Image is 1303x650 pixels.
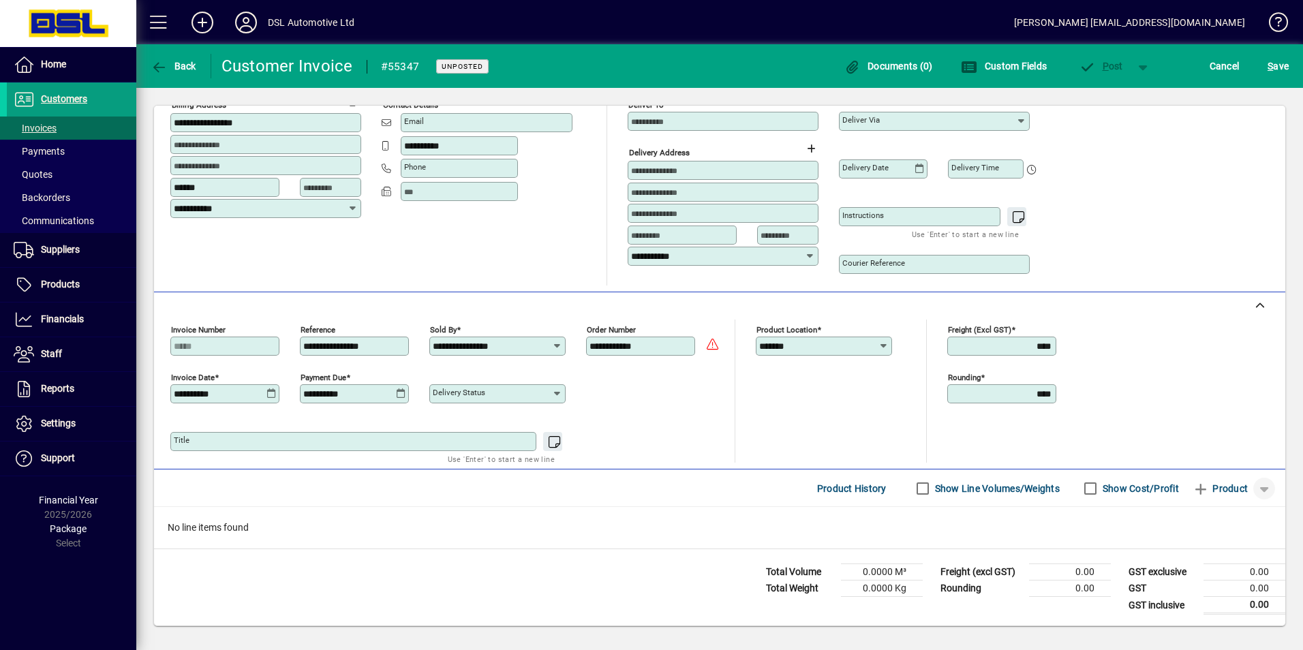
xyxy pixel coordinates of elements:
[957,54,1050,78] button: Custom Fields
[1122,564,1204,581] td: GST exclusive
[7,117,136,140] a: Invoices
[7,337,136,371] a: Staff
[171,325,226,335] mat-label: Invoice number
[301,325,335,335] mat-label: Reference
[812,476,892,501] button: Product History
[343,90,365,112] button: Copy to Delivery address
[841,564,923,581] td: 0.0000 M³
[1210,55,1240,77] span: Cancel
[14,192,70,203] span: Backorders
[448,451,555,467] mat-hint: Use 'Enter' to start a new line
[41,59,66,69] span: Home
[1014,12,1245,33] div: [PERSON_NAME] [EMAIL_ADDRESS][DOMAIN_NAME]
[41,313,84,324] span: Financials
[14,123,57,134] span: Invoices
[841,54,936,78] button: Documents (0)
[430,325,457,335] mat-label: Sold by
[171,373,215,382] mat-label: Invoice date
[842,258,905,268] mat-label: Courier Reference
[800,138,822,159] button: Choose address
[1193,478,1248,499] span: Product
[1122,581,1204,597] td: GST
[1259,3,1286,47] a: Knowledge Base
[7,372,136,406] a: Reports
[136,54,211,78] app-page-header-button: Back
[221,55,353,77] div: Customer Invoice
[433,388,485,397] mat-label: Delivery status
[7,48,136,82] a: Home
[7,140,136,163] a: Payments
[7,209,136,232] a: Communications
[1206,54,1243,78] button: Cancel
[1072,54,1130,78] button: Post
[154,507,1285,548] div: No line items found
[1029,581,1111,597] td: 0.00
[1264,54,1292,78] button: Save
[817,478,887,499] span: Product History
[948,373,981,382] mat-label: Rounding
[587,325,636,335] mat-label: Order number
[844,61,933,72] span: Documents (0)
[7,163,136,186] a: Quotes
[1029,564,1111,581] td: 0.00
[756,325,817,335] mat-label: Product location
[934,564,1029,581] td: Freight (excl GST)
[181,10,224,35] button: Add
[41,418,76,429] span: Settings
[7,303,136,337] a: Financials
[932,482,1060,495] label: Show Line Volumes/Weights
[842,211,884,220] mat-label: Instructions
[301,373,346,382] mat-label: Payment due
[1079,61,1123,72] span: ost
[948,325,1011,335] mat-label: Freight (excl GST)
[151,61,196,72] span: Back
[759,564,841,581] td: Total Volume
[404,162,426,172] mat-label: Phone
[14,169,52,180] span: Quotes
[1204,597,1285,614] td: 0.00
[41,93,87,104] span: Customers
[7,268,136,302] a: Products
[841,581,923,597] td: 0.0000 Kg
[268,12,354,33] div: DSL Automotive Ltd
[321,89,343,111] a: View on map
[7,233,136,267] a: Suppliers
[1103,61,1109,72] span: P
[1204,581,1285,597] td: 0.00
[39,495,98,506] span: Financial Year
[842,115,880,125] mat-label: Deliver via
[404,117,424,126] mat-label: Email
[442,62,483,71] span: Unposted
[842,163,889,172] mat-label: Delivery date
[1204,564,1285,581] td: 0.00
[14,146,65,157] span: Payments
[381,56,420,78] div: #55347
[1186,476,1255,501] button: Product
[41,452,75,463] span: Support
[174,435,189,445] mat-label: Title
[1268,55,1289,77] span: ave
[951,163,999,172] mat-label: Delivery time
[1100,482,1179,495] label: Show Cost/Profit
[7,407,136,441] a: Settings
[14,215,94,226] span: Communications
[50,523,87,534] span: Package
[41,383,74,394] span: Reports
[41,244,80,255] span: Suppliers
[147,54,200,78] button: Back
[759,581,841,597] td: Total Weight
[41,348,62,359] span: Staff
[41,279,80,290] span: Products
[7,442,136,476] a: Support
[224,10,268,35] button: Profile
[1268,61,1273,72] span: S
[961,61,1047,72] span: Custom Fields
[934,581,1029,597] td: Rounding
[1122,597,1204,614] td: GST inclusive
[912,226,1019,242] mat-hint: Use 'Enter' to start a new line
[7,186,136,209] a: Backorders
